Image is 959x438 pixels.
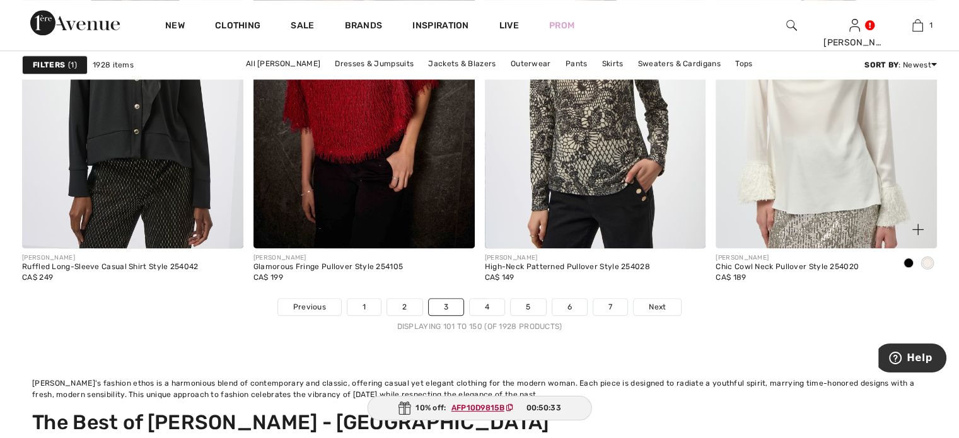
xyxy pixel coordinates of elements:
a: Tops [729,55,758,72]
a: Sign In [849,19,860,31]
img: 1ère Avenue [30,10,120,35]
a: Sale [291,20,314,33]
span: Inspiration [412,20,468,33]
strong: Sort By [864,61,898,69]
a: Clothing [215,20,260,33]
a: 1 [347,299,381,315]
a: Sweaters & Cardigans [632,55,727,72]
img: My Info [849,18,860,33]
span: CA$ 249 [22,273,53,282]
a: 3 [429,299,463,315]
a: 2 [387,299,422,315]
a: All [PERSON_NAME] [240,55,327,72]
iframe: Opens a widget where you can find more information [878,343,946,375]
div: High-Neck Patterned Pullover Style 254028 [485,263,650,272]
div: Chic Cowl Neck Pullover Style 254020 [716,263,859,272]
div: [PERSON_NAME] [22,253,199,263]
a: 6 [552,299,587,315]
div: [PERSON_NAME] [253,253,403,263]
span: CA$ 199 [253,273,283,282]
div: Winter White [918,253,937,274]
a: Previous [278,299,341,315]
img: plus_v2.svg [912,224,924,235]
a: 1 [886,18,948,33]
div: [PERSON_NAME] [823,36,885,49]
span: CA$ 149 [485,273,514,282]
ins: AFP10D9815B [451,403,504,412]
span: 1928 items [93,59,134,71]
a: Skirts [596,55,630,72]
a: Pants [559,55,594,72]
h2: The Best of [PERSON_NAME] - [GEOGRAPHIC_DATA] [32,410,927,434]
p: [PERSON_NAME]'s fashion ethos is a harmonious blend of contemporary and classic, offering casual ... [32,377,927,400]
span: 1 [929,20,933,31]
a: Dresses & Jumpsuits [328,55,420,72]
a: Outerwear [504,55,557,72]
a: Jackets & Blazers [422,55,502,72]
strong: Filters [33,59,65,71]
a: Live [499,19,519,32]
a: 7 [593,299,627,315]
nav: Page navigation [22,298,937,332]
a: Prom [549,19,574,32]
a: Next [634,299,681,315]
div: Ruffled Long-Sleeve Casual Shirt Style 254042 [22,263,199,272]
img: search the website [786,18,797,33]
div: : Newest [864,59,937,71]
span: 1 [68,59,77,71]
a: 5 [511,299,545,315]
img: My Bag [912,18,923,33]
a: New [165,20,185,33]
div: Glamorous Fringe Pullover Style 254105 [253,263,403,272]
a: Brands [345,20,383,33]
img: Gift.svg [398,401,410,415]
span: CA$ 189 [716,273,746,282]
div: [PERSON_NAME] [485,253,650,263]
span: Next [649,301,666,313]
div: Displaying 101 to 150 (of 1928 products) [22,321,937,332]
div: 10% off: [367,396,592,420]
span: 00:50:33 [526,402,561,413]
div: [PERSON_NAME] [716,253,859,263]
span: Previous [293,301,326,313]
div: Black [899,253,918,274]
a: 4 [470,299,504,315]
